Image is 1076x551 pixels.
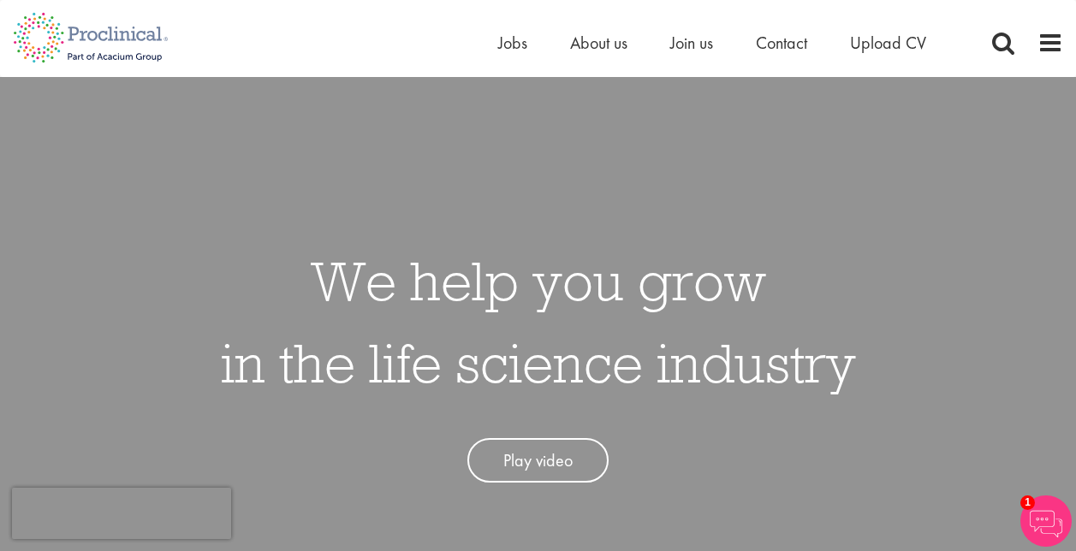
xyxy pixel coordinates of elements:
h1: We help you grow in the life science industry [221,240,856,404]
img: Chatbot [1020,495,1072,547]
a: Join us [670,32,713,54]
a: Upload CV [850,32,926,54]
a: Contact [756,32,807,54]
a: Jobs [498,32,527,54]
span: 1 [1020,495,1035,510]
a: Play video [467,438,609,483]
a: About us [570,32,627,54]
